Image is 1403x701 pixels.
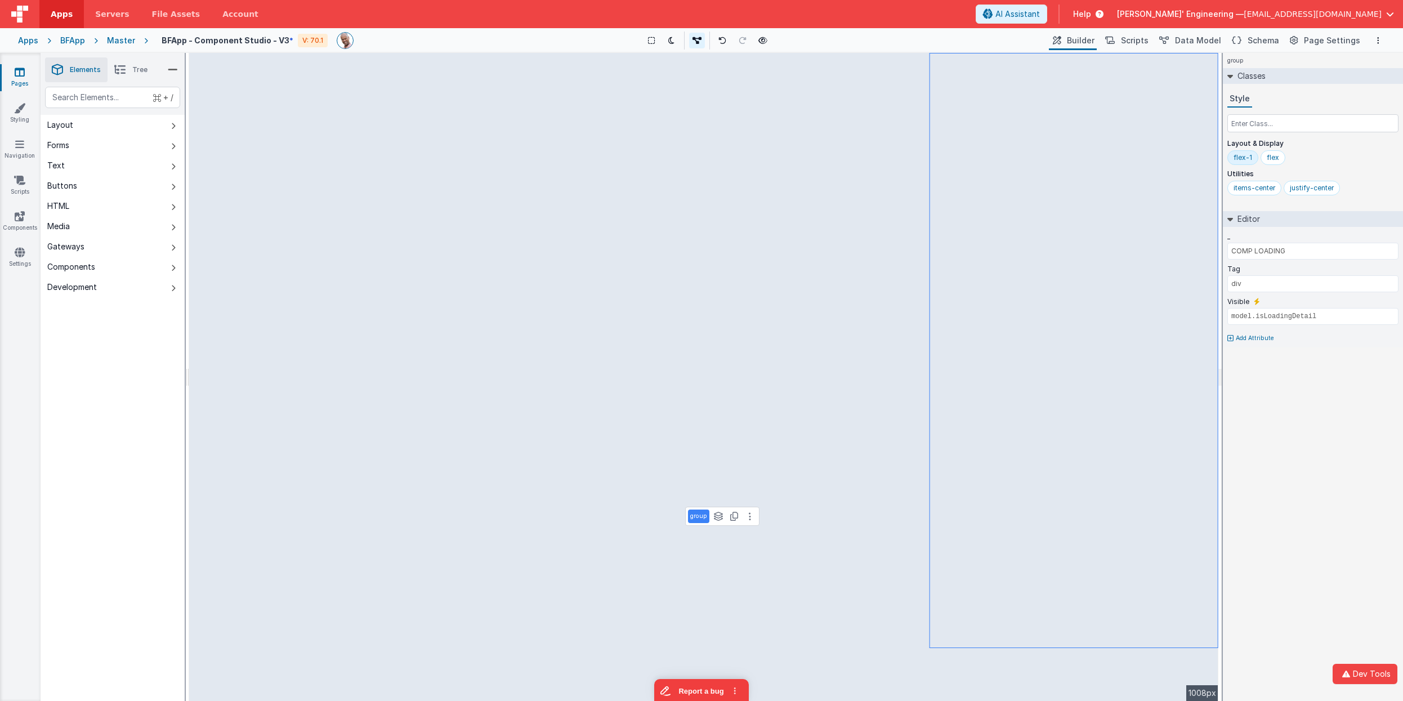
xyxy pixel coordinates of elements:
div: HTML [47,200,69,212]
span: [EMAIL_ADDRESS][DOMAIN_NAME] [1244,8,1382,20]
div: Text [47,160,65,171]
h2: Classes [1233,68,1266,84]
button: Schema [1228,31,1281,50]
div: flex-1 [1234,153,1252,162]
button: Add Attribute [1227,334,1398,343]
div: Master [107,35,135,46]
p: Add Attribute [1236,334,1274,343]
div: --> [189,53,1218,701]
button: Style [1227,91,1252,108]
span: Scripts [1121,35,1149,46]
button: Dev Tools [1333,664,1397,684]
button: AI Assistant [976,5,1047,24]
div: Buttons [47,180,77,191]
button: Gateways [41,236,185,257]
h4: BFApp - Component Studio - V3 [162,36,289,44]
button: Forms [41,135,185,155]
div: Apps [18,35,38,46]
div: flex [1267,153,1279,162]
button: Components [41,257,185,277]
span: Help [1073,8,1091,20]
img: 11ac31fe5dc3d0eff3fbbbf7b26fa6e1 [337,33,353,48]
div: BFApp [60,35,85,46]
span: Tree [132,65,148,74]
span: Elements [70,65,101,74]
span: Servers [95,8,129,20]
span: Apps [51,8,73,20]
button: Options [1371,34,1385,47]
div: V: 70.1 [298,34,328,47]
h4: group [1223,53,1248,68]
button: Media [41,216,185,236]
button: Buttons [41,176,185,196]
span: [PERSON_NAME]' Engineering — [1117,8,1244,20]
button: Layout [41,115,185,135]
div: Forms [47,140,69,151]
button: [PERSON_NAME]' Engineering — [EMAIL_ADDRESS][DOMAIN_NAME] [1117,8,1394,20]
div: Media [47,221,70,232]
h2: Editor [1233,211,1260,227]
span: Builder [1067,35,1094,46]
button: Page Settings [1286,31,1362,50]
span: Page Settings [1304,35,1360,46]
button: Text [41,155,185,176]
span: Schema [1248,35,1279,46]
label: Tag [1227,265,1240,274]
p: group [690,512,707,521]
span: File Assets [152,8,200,20]
div: Components [47,261,95,273]
div: Development [47,282,97,293]
button: Scripts [1101,31,1151,50]
p: Utilities [1227,169,1398,178]
button: Development [41,277,185,297]
button: Data Model [1155,31,1223,50]
div: Gateways [47,241,84,252]
label: Visible [1227,297,1249,306]
p: Layout & Display [1227,139,1398,148]
span: AI Assistant [995,8,1040,20]
span: Data Model [1175,35,1221,46]
input: Enter Class... [1227,114,1398,132]
input: Search Elements... [45,87,180,108]
div: 1008px [1186,685,1218,701]
div: Layout [47,119,73,131]
label: _ [1227,232,1230,241]
span: + / [153,87,173,108]
button: Builder [1049,31,1097,50]
button: HTML [41,196,185,216]
div: justify-center [1290,184,1334,193]
div: items-center [1234,184,1275,193]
